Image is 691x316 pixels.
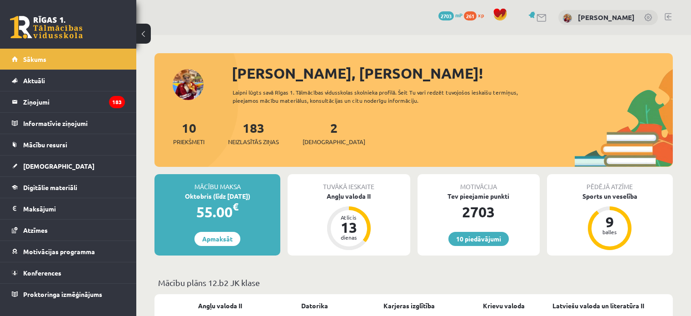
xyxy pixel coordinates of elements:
[438,11,462,19] a: 2703 mP
[23,290,102,298] span: Proktoringa izmēģinājums
[12,262,125,283] a: Konferences
[596,229,623,235] div: balles
[547,191,673,251] a: Sports un veselība 9 balles
[173,120,204,146] a: 10Priekšmeti
[547,174,673,191] div: Pēdējā atzīme
[335,215,363,220] div: Atlicis
[154,201,280,223] div: 55.00
[303,120,365,146] a: 2[DEMOGRAPHIC_DATA]
[12,284,125,305] a: Proktoringa izmēģinājums
[109,96,125,108] i: 183
[578,13,635,22] a: [PERSON_NAME]
[303,137,365,146] span: [DEMOGRAPHIC_DATA]
[23,183,77,191] span: Digitālie materiāli
[154,191,280,201] div: Oktobris (līdz [DATE])
[158,276,669,289] p: Mācību plāns 12.b2 JK klase
[383,301,435,311] a: Karjeras izglītība
[233,88,544,105] div: Laipni lūgts savā Rīgas 1. Tālmācības vidusskolas skolnieka profilā. Šeit Tu vari redzēt tuvojošo...
[23,91,125,112] legend: Ziņojumi
[288,191,410,251] a: Angļu valoda II Atlicis 13 dienas
[23,55,46,63] span: Sākums
[12,220,125,241] a: Atzīmes
[335,220,363,235] div: 13
[12,91,125,112] a: Ziņojumi183
[552,301,644,311] a: Latviešu valoda un literatūra II
[12,49,125,70] a: Sākums
[23,269,61,277] span: Konferences
[12,177,125,198] a: Digitālie materiāli
[12,241,125,262] a: Motivācijas programma
[23,162,94,170] span: [DEMOGRAPHIC_DATA]
[455,11,462,19] span: mP
[418,201,540,223] div: 2703
[198,301,242,311] a: Angļu valoda II
[154,174,280,191] div: Mācību maksa
[12,113,125,134] a: Informatīvie ziņojumi
[232,62,673,84] div: [PERSON_NAME], [PERSON_NAME]!
[438,11,454,20] span: 2703
[464,11,488,19] a: 261 xp
[12,198,125,219] a: Maksājumi
[10,16,83,39] a: Rīgas 1. Tālmācības vidusskola
[23,113,125,134] legend: Informatīvie ziņojumi
[547,191,673,201] div: Sports un veselība
[478,11,484,19] span: xp
[448,232,509,246] a: 10 piedāvājumi
[288,174,410,191] div: Tuvākā ieskaite
[23,226,48,234] span: Atzīmes
[301,301,328,311] a: Datorika
[335,235,363,240] div: dienas
[228,137,279,146] span: Neizlasītās ziņas
[194,232,240,246] a: Apmaksāt
[464,11,477,20] span: 261
[12,70,125,91] a: Aktuāli
[596,215,623,229] div: 9
[23,247,95,256] span: Motivācijas programma
[12,155,125,176] a: [DEMOGRAPHIC_DATA]
[23,76,45,85] span: Aktuāli
[418,174,540,191] div: Motivācija
[23,140,67,149] span: Mācību resursi
[233,200,239,213] span: €
[288,191,410,201] div: Angļu valoda II
[418,191,540,201] div: Tev pieejamie punkti
[483,301,525,311] a: Krievu valoda
[173,137,204,146] span: Priekšmeti
[12,134,125,155] a: Mācību resursi
[23,198,125,219] legend: Maksājumi
[563,14,572,23] img: Sofija Losāne
[228,120,279,146] a: 183Neizlasītās ziņas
